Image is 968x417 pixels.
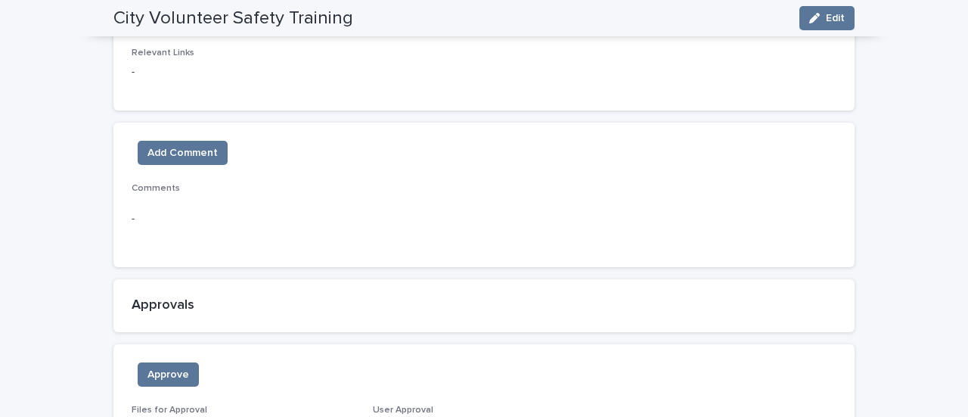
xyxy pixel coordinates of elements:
button: Edit [799,6,855,30]
h2: City Volunteer Safety Training [113,8,353,30]
span: Approve [147,367,189,382]
span: Relevant Links [132,48,194,58]
span: Edit [826,13,845,23]
h2: Approvals [132,297,836,314]
button: Add Comment [138,141,228,165]
span: User Approval [373,406,433,415]
span: Add Comment [147,145,218,160]
span: Comments [132,184,180,193]
span: Files for Approval [132,406,207,415]
p: - [132,64,836,80]
button: Approve [138,363,199,387]
p: - [132,211,836,227]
